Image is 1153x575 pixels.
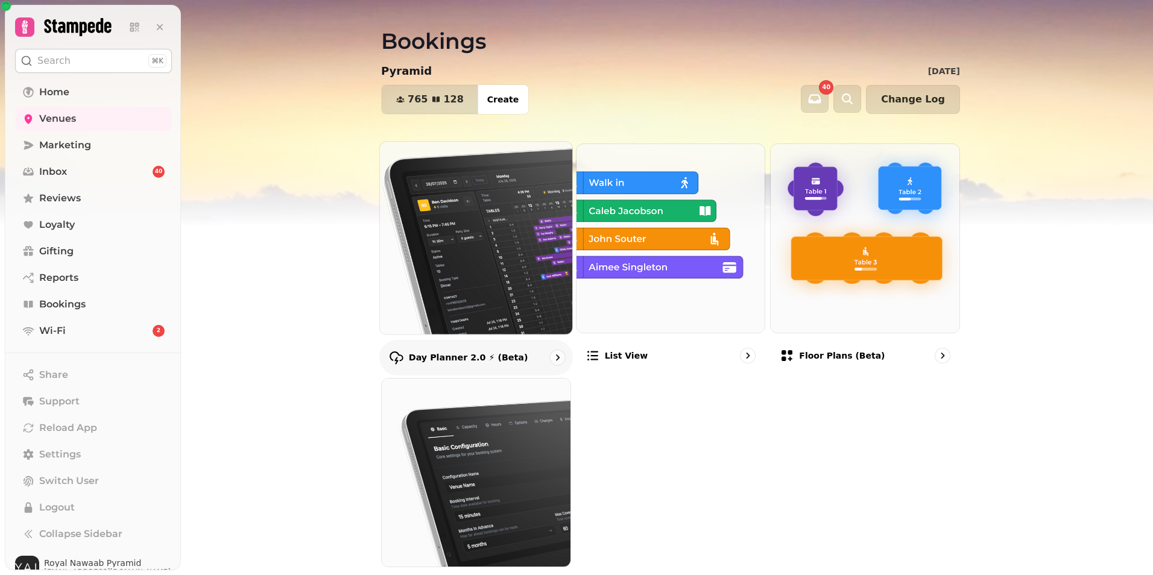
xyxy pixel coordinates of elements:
button: Create [478,85,528,114]
a: Home [15,80,172,104]
img: Floor Plans (beta) [771,144,959,333]
span: 40 [822,84,830,90]
a: Marketing [15,133,172,157]
span: Collapse Sidebar [39,527,122,541]
a: Bookings [15,292,172,316]
button: Support [15,389,172,413]
a: Wi-Fi2 [15,319,172,343]
img: Configuration [382,379,570,567]
span: 128 [443,95,463,104]
p: Floor Plans (beta) [799,350,885,362]
button: Logout [15,495,172,520]
div: ⌘K [148,54,166,68]
span: 40 [155,168,163,176]
span: 2 [157,327,160,335]
a: Day Planner 2.0 ⚡ (Beta)Day Planner 2.0 ⚡ (Beta) [379,141,573,375]
span: Venues [39,112,76,126]
a: List viewList view [576,143,766,373]
p: Search [37,54,71,68]
a: Reports [15,266,172,290]
span: Inbox [39,165,67,179]
a: Loyalty [15,213,172,237]
p: List view [605,350,648,362]
span: Logout [39,500,75,515]
p: Day Planner 2.0 ⚡ (Beta) [409,351,528,363]
span: Share [39,368,68,382]
button: Change Log [866,85,960,114]
a: Floor Plans (beta)Floor Plans (beta) [770,143,960,373]
span: Support [39,394,80,409]
span: Change Log [881,95,945,104]
a: Reviews [15,186,172,210]
button: Collapse Sidebar [15,522,172,546]
span: Royal Nawaab Pyramid [44,559,171,567]
span: Settings [39,447,81,462]
span: 765 [408,95,428,104]
span: Loyalty [39,218,75,232]
span: Reload App [39,421,97,435]
button: Share [15,363,172,387]
svg: go to [742,350,754,362]
svg: go to [551,351,563,363]
button: 765128 [382,85,478,114]
span: Reports [39,271,78,285]
button: Switch User [15,469,172,493]
span: Create [487,95,519,104]
span: Switch User [39,474,99,488]
span: Bookings [39,297,86,312]
img: List view [576,144,765,333]
p: [DATE] [928,65,960,77]
a: Venues [15,107,172,131]
svg: go to [937,350,949,362]
span: Marketing [39,138,91,152]
a: Gifting [15,239,172,263]
p: Pyramid [381,63,432,80]
button: Reload App [15,416,172,440]
span: Wi-Fi [39,324,66,338]
span: Home [39,85,69,99]
button: Search⌘K [15,49,172,73]
img: Day Planner 2.0 ⚡ (Beta) [370,132,582,344]
a: Settings [15,442,172,467]
span: Reviews [39,191,81,206]
span: Gifting [39,244,74,259]
a: Inbox40 [15,160,172,184]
